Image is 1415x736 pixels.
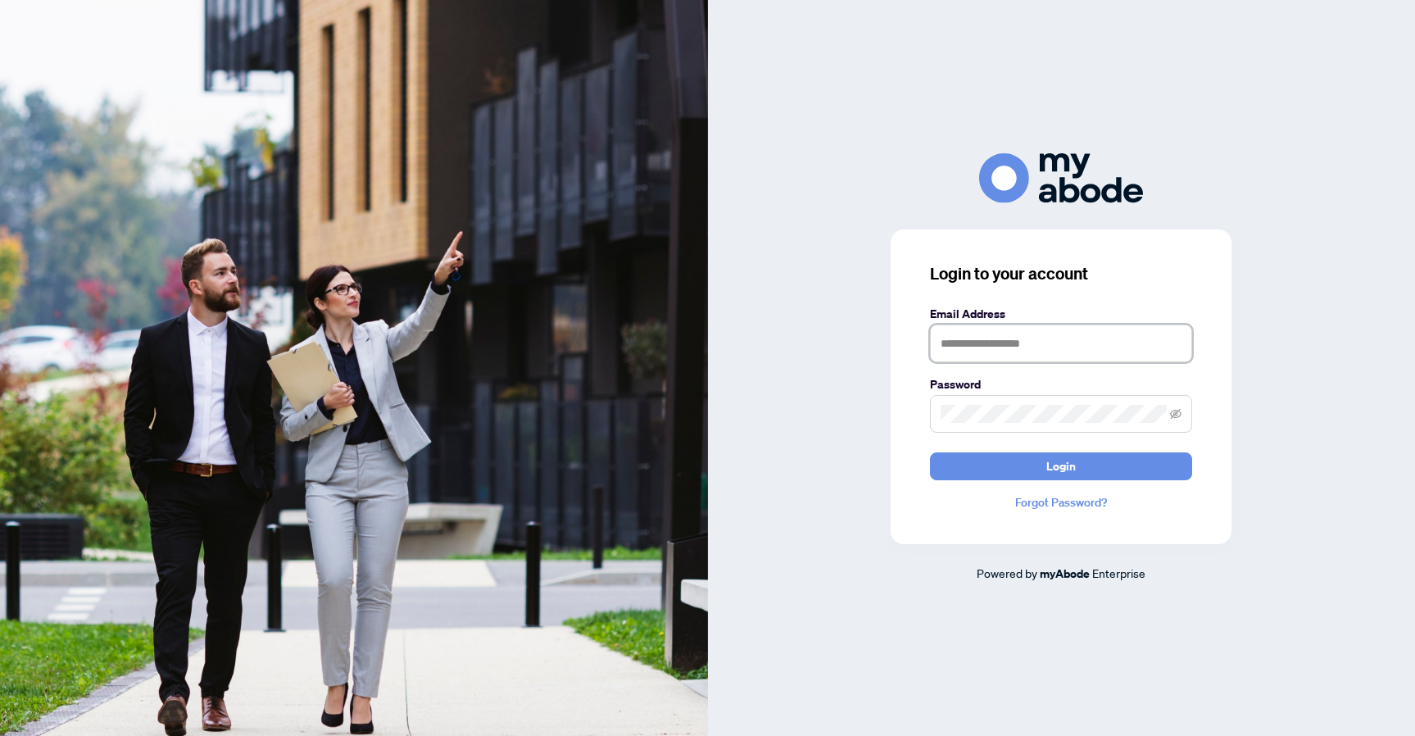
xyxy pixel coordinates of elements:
span: Powered by [977,566,1037,580]
label: Email Address [930,305,1192,323]
button: Login [930,452,1192,480]
a: Forgot Password? [930,493,1192,511]
span: Enterprise [1092,566,1145,580]
label: Password [930,375,1192,393]
a: myAbode [1040,565,1090,583]
span: Login [1046,453,1076,479]
span: eye-invisible [1170,408,1181,420]
h3: Login to your account [930,262,1192,285]
img: ma-logo [979,153,1143,203]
